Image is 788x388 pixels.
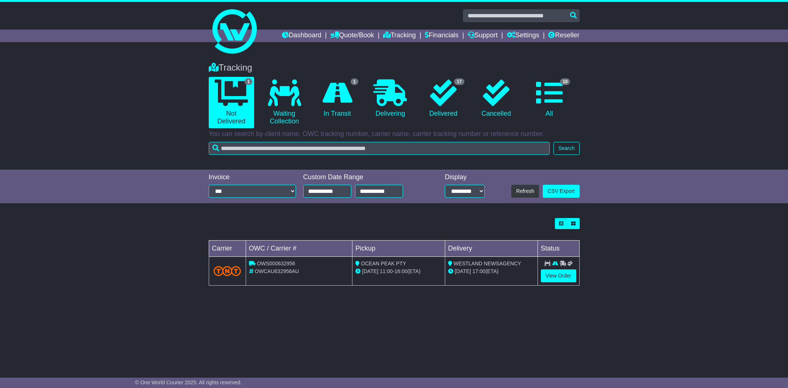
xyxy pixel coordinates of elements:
div: Display [445,173,485,181]
a: Settings [507,30,539,42]
a: Delivering [368,77,413,120]
p: You can search by client name, OWC tracking number, carrier name, carrier tracking number or refe... [209,130,580,138]
a: 17 Delivered [420,77,466,120]
span: OCEAN PEAK PTY [361,261,406,266]
button: Search [553,142,579,155]
a: CSV Export [543,185,579,198]
span: © One World Courier 2025. All rights reserved. [135,380,242,385]
td: Pickup [352,241,445,257]
td: Status [538,241,579,257]
a: 1 Not Delivered [209,77,254,128]
div: Invoice [209,173,296,181]
a: Cancelled [474,77,519,120]
a: Waiting Collection [262,77,307,128]
span: 17 [454,78,464,85]
td: OWC / Carrier # [246,241,352,257]
span: WESTLAND NEWSAGENCY [454,261,521,266]
span: OWS000632956 [257,261,295,266]
a: 1 In Transit [314,77,360,120]
button: Refresh [511,185,539,198]
span: 11:00 [380,268,393,274]
td: Carrier [209,241,246,257]
a: 18 All [526,77,572,120]
span: [DATE] [455,268,471,274]
td: Delivery [445,241,538,257]
a: Financials [425,30,458,42]
span: 1 [245,78,252,85]
span: OWCAU632956AU [255,268,299,274]
a: Quote/Book [330,30,374,42]
div: Tracking [205,62,583,73]
div: Custom Date Range [303,173,422,181]
span: 16:00 [395,268,407,274]
div: (ETA) [448,268,535,275]
a: View Order [541,269,576,282]
img: TNT_Domestic.png [214,266,241,276]
a: Tracking [383,30,416,42]
span: 17:00 [473,268,485,274]
a: Support [468,30,498,42]
a: Dashboard [282,30,321,42]
a: Reseller [548,30,579,42]
span: [DATE] [362,268,378,274]
span: 18 [560,78,570,85]
span: 1 [351,78,358,85]
div: - (ETA) [355,268,442,275]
